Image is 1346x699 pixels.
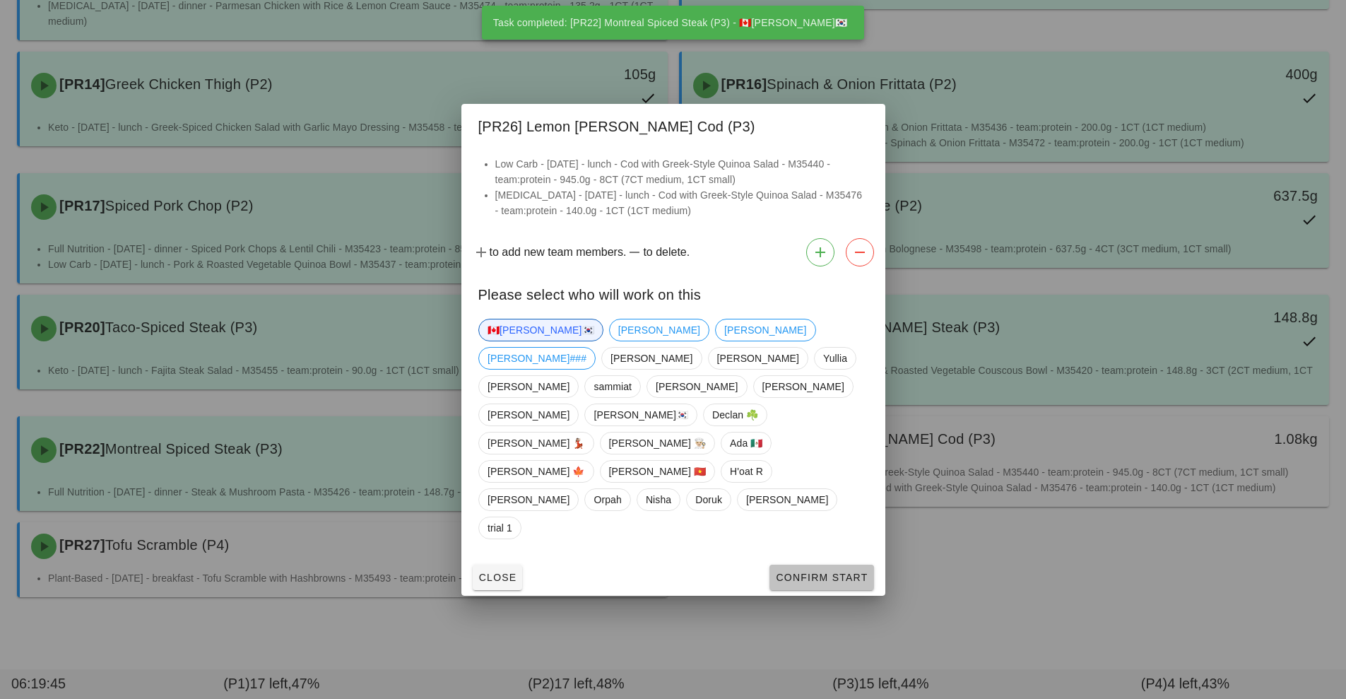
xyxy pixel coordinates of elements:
[594,376,632,397] span: sammiat
[461,272,885,313] div: Please select who will work on this
[712,404,758,425] span: Declan ☘️
[488,433,585,454] span: [PERSON_NAME] 💃🏽
[495,187,868,218] li: [MEDICAL_DATA] - [DATE] - lunch - Cod with Greek-Style Quinoa Salad - M35476 - team:protein - 140...
[594,404,688,425] span: [PERSON_NAME]🇰🇷
[488,489,569,510] span: [PERSON_NAME]
[762,376,844,397] span: [PERSON_NAME]
[488,319,594,341] span: 🇨🇦[PERSON_NAME]🇰🇷
[645,489,671,510] span: Nisha
[488,517,512,539] span: trial 1
[478,572,517,583] span: Close
[488,461,585,482] span: [PERSON_NAME] 🍁
[618,319,699,341] span: [PERSON_NAME]
[594,489,621,510] span: Orpah
[461,233,885,272] div: to add new team members. to delete.
[610,348,692,369] span: [PERSON_NAME]
[488,376,569,397] span: [PERSON_NAME]
[769,565,873,590] button: Confirm Start
[488,348,586,369] span: [PERSON_NAME]###
[746,489,828,510] span: [PERSON_NAME]
[823,348,847,369] span: Yullia
[461,104,885,145] div: [PR26] Lemon [PERSON_NAME] Cod (P3)
[608,433,706,454] span: [PERSON_NAME] 👨🏼‍🍳
[656,376,738,397] span: [PERSON_NAME]
[730,461,763,482] span: H'oat R
[488,404,569,425] span: [PERSON_NAME]
[608,461,706,482] span: [PERSON_NAME] 🇻🇳
[495,156,868,187] li: Low Carb - [DATE] - lunch - Cod with Greek-Style Quinoa Salad - M35440 - team:protein - 945.0g - ...
[716,348,798,369] span: [PERSON_NAME]
[482,6,858,40] div: Task completed: [PR22] Montreal Spiced Steak (P3) - 🇨🇦[PERSON_NAME]🇰🇷
[724,319,806,341] span: [PERSON_NAME]
[473,565,523,590] button: Close
[775,572,868,583] span: Confirm Start
[730,433,762,454] span: Ada 🇲🇽
[695,489,722,510] span: Doruk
